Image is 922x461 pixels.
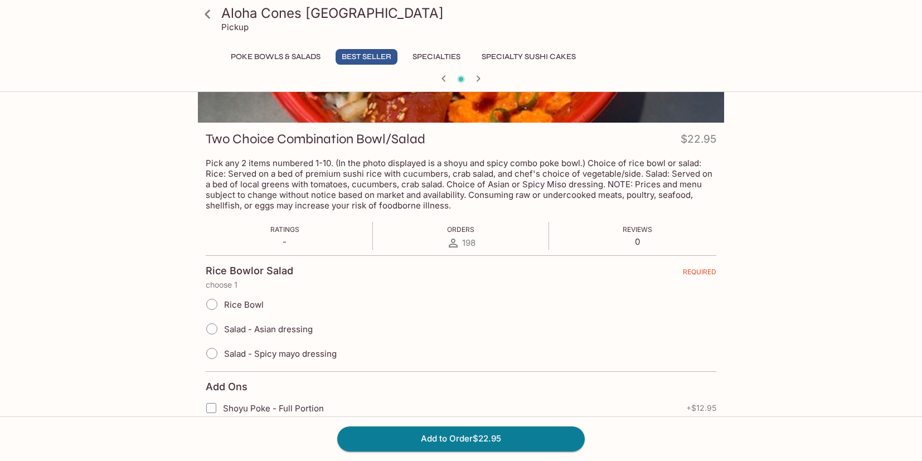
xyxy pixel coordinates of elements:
[221,22,249,32] p: Pickup
[406,49,467,65] button: Specialties
[336,49,397,65] button: Best Seller
[225,49,327,65] button: Poke Bowls & Salads
[623,225,652,234] span: Reviews
[221,4,720,22] h3: Aloha Cones [GEOGRAPHIC_DATA]
[224,348,337,359] span: Salad - Spicy mayo dressing
[686,404,716,413] span: + $12.95
[447,225,474,234] span: Orders
[206,265,293,277] h4: Rice Bowlor Salad
[337,426,585,451] button: Add to Order$22.95
[206,158,716,211] p: Pick any 2 items numbered 1-10. (In the photo displayed is a shoyu and spicy combo poke bowl.) Ch...
[623,236,652,247] p: 0
[270,225,299,234] span: Ratings
[206,381,248,393] h4: Add Ons
[683,268,716,280] span: REQUIRED
[223,403,324,414] span: Shoyu Poke - Full Portion
[224,299,264,310] span: Rice Bowl
[224,324,313,334] span: Salad - Asian dressing
[270,236,299,247] p: -
[206,130,425,148] h3: Two Choice Combination Bowl/Salad
[475,49,582,65] button: Specialty Sushi Cakes
[681,130,716,152] h4: $22.95
[206,280,716,289] p: choose 1
[462,237,475,248] span: 198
